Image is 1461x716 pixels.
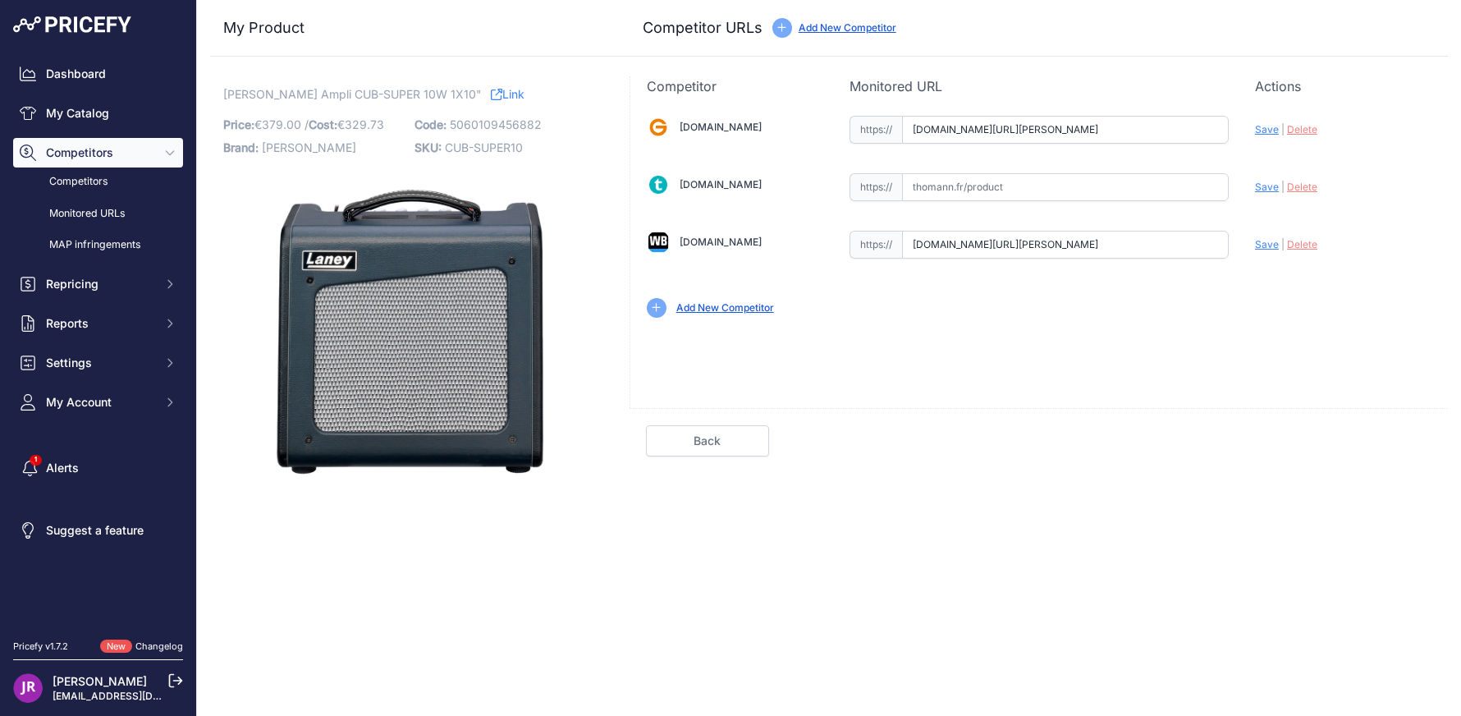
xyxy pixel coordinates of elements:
nav: Sidebar [13,59,183,620]
a: Competitors [13,168,183,196]
a: Back [646,425,769,457]
span: SKU: [414,140,442,154]
span: Competitors [46,145,153,161]
span: 5060109456882 [450,117,542,131]
a: [PERSON_NAME] [53,674,147,688]
a: Changelog [135,640,183,652]
span: New [100,640,132,654]
span: CUB-SUPER10 [445,140,523,154]
a: Add New Competitor [799,21,896,34]
a: MAP infringements [13,231,183,259]
span: https:// [850,116,902,144]
a: Add New Competitor [676,301,774,314]
span: 329.73 [345,117,384,131]
span: Settings [46,355,153,371]
span: Cost: [309,117,337,131]
span: Repricing [46,276,153,292]
p: Competitor [647,76,823,96]
input: woodbrass.com/product [902,231,1229,259]
button: My Account [13,388,183,417]
span: | [1281,123,1285,135]
p: € [223,113,405,136]
span: [PERSON_NAME] [262,140,356,154]
a: Alerts [13,453,183,483]
span: https:// [850,173,902,201]
span: [PERSON_NAME] Ampli CUB-SUPER 10W 1X10" [223,84,482,104]
p: Actions [1255,76,1431,96]
span: Save [1255,123,1279,135]
a: [DOMAIN_NAME] [680,178,762,190]
a: Link [491,84,524,104]
span: My Account [46,394,153,411]
span: / € [305,117,384,131]
span: 379.00 [262,117,301,131]
button: Competitors [13,138,183,168]
span: Save [1255,181,1279,193]
a: My Catalog [13,99,183,128]
img: Pricefy Logo [13,16,131,33]
div: Pricefy v1.7.2 [13,640,68,654]
input: gear4music.fr/product [902,116,1229,144]
input: thomann.fr/product [902,173,1229,201]
a: [DOMAIN_NAME] [680,121,762,133]
a: [DOMAIN_NAME] [680,236,762,248]
span: Reports [46,315,153,332]
span: Brand: [223,140,259,154]
a: Suggest a feature [13,516,183,545]
h3: My Product [223,16,597,39]
a: Monitored URLs [13,200,183,228]
span: Delete [1287,238,1317,250]
button: Repricing [13,269,183,299]
span: Save [1255,238,1279,250]
span: Delete [1287,123,1317,135]
span: https:// [850,231,902,259]
span: | [1281,238,1285,250]
span: Delete [1287,181,1317,193]
a: [EMAIL_ADDRESS][DOMAIN_NAME] [53,690,224,702]
span: Price: [223,117,254,131]
a: Dashboard [13,59,183,89]
p: Monitored URL [850,76,1229,96]
span: Code: [414,117,447,131]
span: | [1281,181,1285,193]
h3: Competitor URLs [643,16,763,39]
button: Settings [13,348,183,378]
button: Reports [13,309,183,338]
